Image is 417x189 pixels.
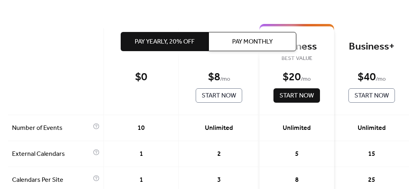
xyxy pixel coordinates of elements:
[12,175,91,185] span: Calendars Per Site
[232,37,273,47] span: Pay Monthly
[271,54,322,64] span: BEST VALUE
[283,123,311,133] span: Unlimited
[140,175,143,185] span: 1
[12,123,91,133] span: Number of Events
[135,70,147,84] div: $ 0
[295,149,299,159] span: 5
[368,149,375,159] span: 15
[283,70,301,84] div: $ 20
[217,149,221,159] span: 2
[217,175,221,185] span: 3
[271,40,322,54] div: Business
[205,123,233,133] span: Unlimited
[220,75,230,84] span: / mo
[348,88,395,103] button: Start Now
[273,88,320,103] button: Start Now
[358,123,386,133] span: Unlimited
[116,40,166,54] div: Free
[376,75,386,84] span: / mo
[140,149,143,159] span: 1
[208,32,296,51] button: Pay Monthly
[358,70,376,84] div: $ 40
[138,123,145,133] span: 10
[354,91,389,101] span: Start Now
[295,175,299,185] span: 8
[346,40,397,54] div: Business+
[135,37,194,47] span: Pay Yearly, 20% off
[121,32,208,51] button: Pay Yearly, 20% off
[12,149,91,159] span: External Calendars
[208,70,220,84] div: $ 8
[368,175,375,185] span: 25
[202,91,236,101] span: Start Now
[279,91,314,101] span: Start Now
[196,88,242,103] button: Start Now
[301,75,311,84] span: / mo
